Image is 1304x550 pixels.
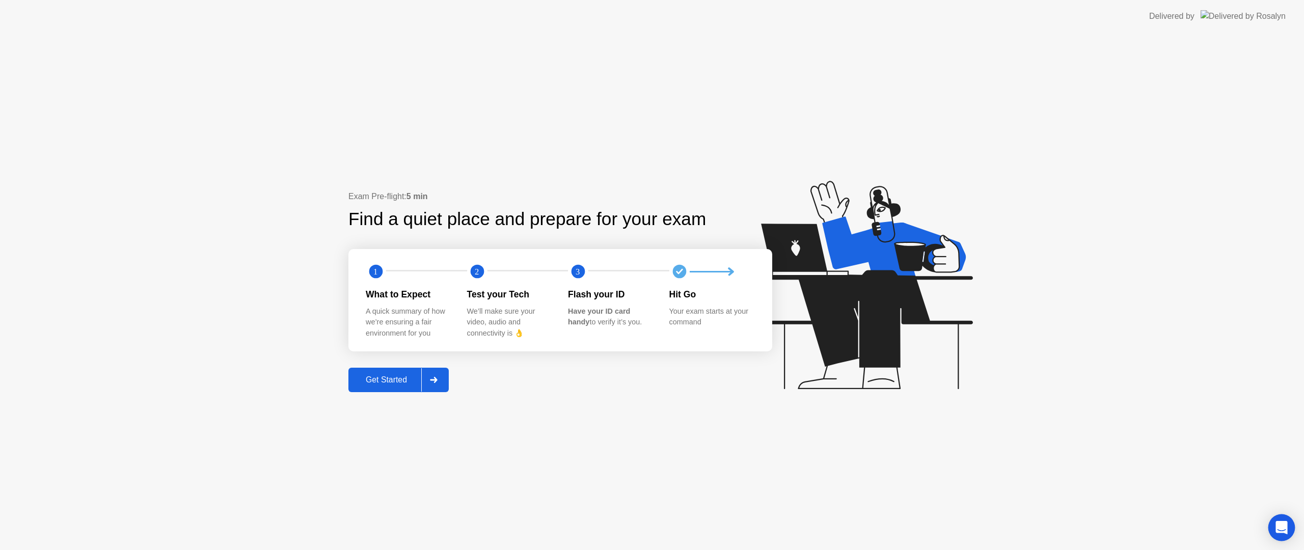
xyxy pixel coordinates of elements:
div: What to Expect [366,288,451,301]
div: Test your Tech [467,288,552,301]
img: Delivered by Rosalyn [1201,10,1286,22]
div: A quick summary of how we’re ensuring a fair environment for you [366,306,451,339]
div: Get Started [351,375,421,384]
text: 1 [373,267,377,277]
div: Exam Pre-flight: [348,190,772,203]
div: to verify it’s you. [568,306,653,328]
text: 2 [475,267,479,277]
div: Delivered by [1149,10,1194,22]
div: Flash your ID [568,288,653,301]
div: Find a quiet place and prepare for your exam [348,206,708,233]
div: Your exam starts at your command [669,306,754,328]
b: Have your ID card handy [568,307,630,326]
text: 3 [576,267,580,277]
div: We’ll make sure your video, audio and connectivity is 👌 [467,306,552,339]
b: 5 min [406,192,428,201]
div: Hit Go [669,288,754,301]
button: Get Started [348,368,449,392]
div: Open Intercom Messenger [1268,514,1295,541]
